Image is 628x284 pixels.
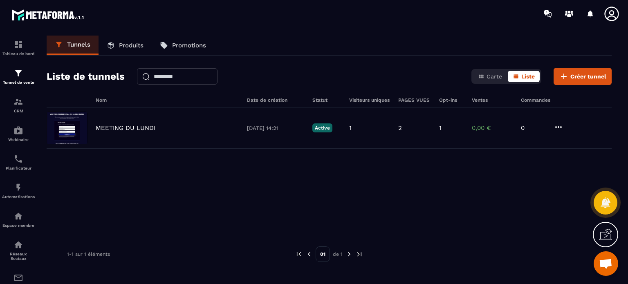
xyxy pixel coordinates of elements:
[554,68,612,85] button: Créer tunnel
[594,251,618,276] a: Ouvrir le chat
[2,119,35,148] a: automationsautomationsWebinaire
[2,51,35,56] p: Tableau de bord
[47,112,87,144] img: image
[398,97,431,103] h6: PAGES VUES
[316,246,330,262] p: 01
[96,97,239,103] h6: Nom
[570,72,606,81] span: Créer tunnel
[47,68,125,85] h2: Liste de tunnels
[99,36,152,55] a: Produits
[349,97,390,103] h6: Visiteurs uniques
[67,251,110,257] p: 1-1 sur 1 éléments
[13,125,23,135] img: automations
[2,148,35,177] a: schedulerschedulerPlanificateur
[472,97,513,103] h6: Ventes
[508,71,540,82] button: Liste
[13,211,23,221] img: automations
[2,195,35,199] p: Automatisations
[295,250,303,258] img: prev
[356,250,363,258] img: next
[13,68,23,78] img: formation
[2,234,35,267] a: social-networksocial-networkRéseaux Sociaux
[11,7,85,22] img: logo
[13,154,23,164] img: scheduler
[2,109,35,113] p: CRM
[345,250,353,258] img: next
[247,97,304,103] h6: Date de création
[2,166,35,170] p: Planificateur
[439,124,442,132] p: 1
[312,97,341,103] h6: Statut
[2,177,35,205] a: automationsautomationsAutomatisations
[472,124,513,132] p: 0,00 €
[521,97,550,103] h6: Commandes
[333,251,343,257] p: de 1
[2,137,35,142] p: Webinaire
[13,183,23,192] img: automations
[13,273,23,283] img: email
[487,73,502,80] span: Carte
[172,42,206,49] p: Promotions
[13,97,23,107] img: formation
[521,124,545,132] p: 0
[13,40,23,49] img: formation
[521,73,535,80] span: Liste
[2,62,35,91] a: formationformationTunnel de vente
[96,124,155,132] p: MEETING DU LUNDI
[2,252,35,261] p: Réseaux Sociaux
[2,205,35,234] a: automationsautomationsEspace membre
[305,250,313,258] img: prev
[247,125,304,131] p: [DATE] 14:21
[473,71,507,82] button: Carte
[349,124,352,132] p: 1
[2,80,35,85] p: Tunnel de vente
[152,36,214,55] a: Promotions
[13,240,23,250] img: social-network
[67,41,90,48] p: Tunnels
[47,36,99,55] a: Tunnels
[2,223,35,228] p: Espace membre
[119,42,144,49] p: Produits
[2,34,35,62] a: formationformationTableau de bord
[2,91,35,119] a: formationformationCRM
[312,123,332,132] p: Active
[439,97,464,103] h6: Opt-ins
[398,124,402,132] p: 2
